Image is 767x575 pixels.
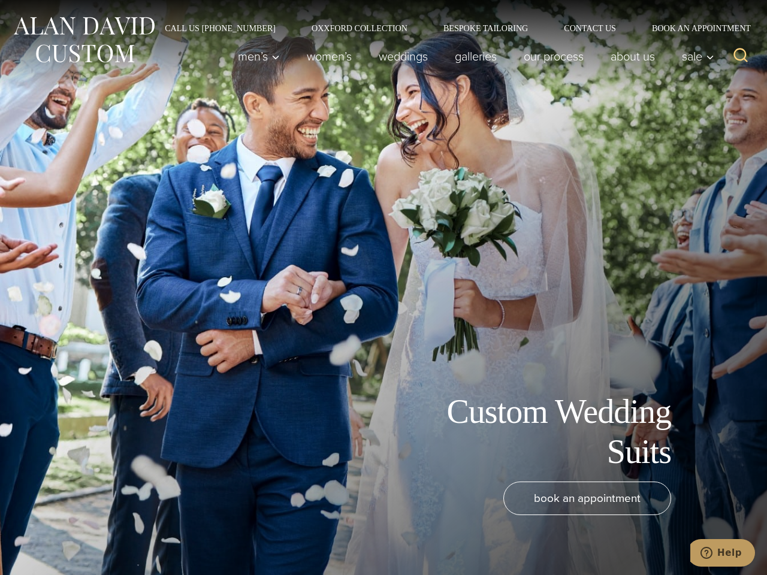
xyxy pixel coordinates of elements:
[147,24,755,32] nav: Secondary Navigation
[401,392,671,472] h1: Custom Wedding Suits
[534,489,641,507] span: book an appointment
[147,24,294,32] a: Call Us [PHONE_NUMBER]
[294,44,366,68] a: Women’s
[294,24,425,32] a: Oxxford Collection
[425,24,546,32] a: Bespoke Tailoring
[225,44,721,68] nav: Primary Navigation
[366,44,442,68] a: weddings
[726,42,755,71] button: View Search Form
[442,44,511,68] a: Galleries
[690,539,755,569] iframe: Opens a widget where you can chat to one of our agents
[12,13,156,66] img: Alan David Custom
[669,44,721,68] button: Sale sub menu toggle
[503,482,671,515] a: book an appointment
[225,44,294,68] button: Men’s sub menu toggle
[511,44,597,68] a: Our Process
[546,24,634,32] a: Contact Us
[597,44,669,68] a: About Us
[634,24,755,32] a: Book an Appointment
